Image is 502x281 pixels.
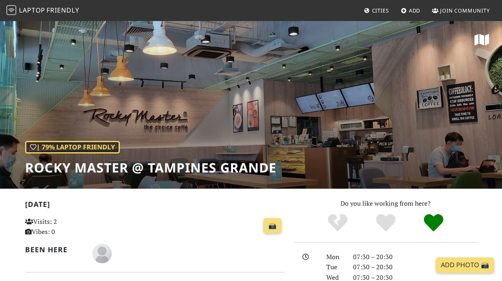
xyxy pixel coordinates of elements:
a: Cities [361,3,392,18]
div: | 79% Laptop Friendly [25,141,120,154]
a: Join Community [429,3,493,18]
a: Add Photo 📸 [436,258,494,273]
div: No [313,213,362,233]
p: Visits: 2 Vibes: 0 [25,217,105,237]
span: Add [409,7,421,14]
div: 07:30 – 20:30 [348,252,482,262]
h1: Rocky Master @ Tampines Grande [25,160,277,175]
img: LaptopFriendly [6,5,16,15]
span: Chaehyun Lee [92,248,112,257]
h2: [DATE] [25,200,285,212]
div: Definitely! [410,213,458,233]
a: LaptopFriendly LaptopFriendly [6,4,79,18]
span: Join Community [440,7,490,14]
p: Do you like working from here? [294,198,477,209]
a: Add [398,3,424,18]
span: Laptop [19,6,45,15]
span: Cities [372,7,389,14]
h2: Been here [25,245,83,254]
div: 07:30 – 20:30 [348,262,482,272]
div: Mon [321,252,348,262]
img: blank-535327c66bd565773addf3077783bbfce4b00ec00e9fd257753287c682c7fa38.png [92,244,112,263]
a: 📸 [264,218,281,234]
div: Tue [321,262,348,272]
span: Friendly [47,6,79,15]
div: Yes [362,213,410,233]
